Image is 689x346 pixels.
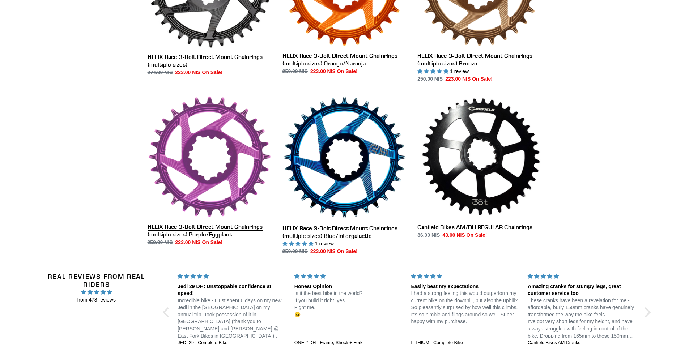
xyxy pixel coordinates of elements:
h2: Real Reviews from Real Riders [34,273,158,288]
p: These cranks have been a revelation for me - affordable, burly 150mm cranks have genuinely transf... [528,297,636,340]
div: Jedi 29 DH: Unstoppable confidence at speed! [178,283,286,297]
div: 5 stars [528,273,636,280]
p: Is it the best bike in the world? If you build it right, yes. Fight me. 😉 [294,290,403,318]
span: 4.96 stars [34,288,158,296]
div: Honest Opinion [294,283,403,290]
p: I had a strong feeling this would outperform my current bike on the downhill, but also the uphill... [411,290,519,325]
div: 5 stars [294,273,403,280]
div: 5 stars [411,273,519,280]
div: Amazing cranks for stumpy legs, great customer service too [528,283,636,297]
div: 5 stars [178,273,286,280]
p: Incredible bike - I just spent 6 days on my new Jedi in the [GEOGRAPHIC_DATA] on my annual trip. ... [178,297,286,340]
div: Easily beat my expectations [411,283,519,290]
span: from 478 reviews [34,296,158,304]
